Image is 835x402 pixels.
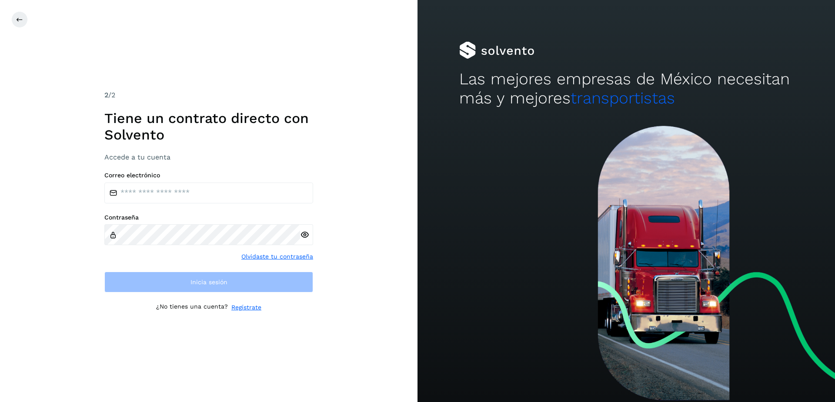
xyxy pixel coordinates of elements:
span: 2 [104,91,108,99]
span: Inicia sesión [190,279,227,285]
h1: Tiene un contrato directo con Solvento [104,110,313,143]
label: Contraseña [104,214,313,221]
div: /2 [104,90,313,100]
h2: Las mejores empresas de México necesitan más y mejores [459,70,793,108]
a: Olvidaste tu contraseña [241,252,313,261]
span: transportistas [571,89,675,107]
a: Regístrate [231,303,261,312]
label: Correo electrónico [104,172,313,179]
p: ¿No tienes una cuenta? [156,303,228,312]
h3: Accede a tu cuenta [104,153,313,161]
button: Inicia sesión [104,272,313,292]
